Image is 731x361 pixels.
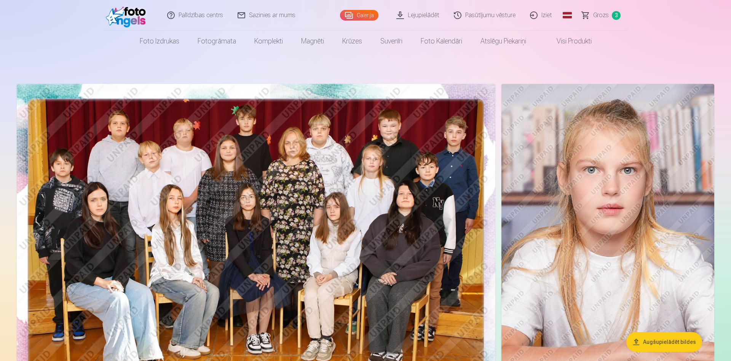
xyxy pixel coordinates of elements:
span: Grozs [593,11,609,20]
a: Komplekti [245,30,292,52]
a: Galerija [340,10,378,21]
img: /fa1 [106,3,150,27]
a: Atslēgu piekariņi [471,30,535,52]
a: Foto izdrukas [131,30,188,52]
a: Krūzes [333,30,371,52]
a: Suvenīri [371,30,412,52]
a: Foto kalendāri [412,30,471,52]
a: Magnēti [292,30,333,52]
span: 3 [612,11,621,20]
button: Augšupielādēt bildes [626,332,702,352]
a: Fotogrāmata [188,30,245,52]
a: Visi produkti [535,30,601,52]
